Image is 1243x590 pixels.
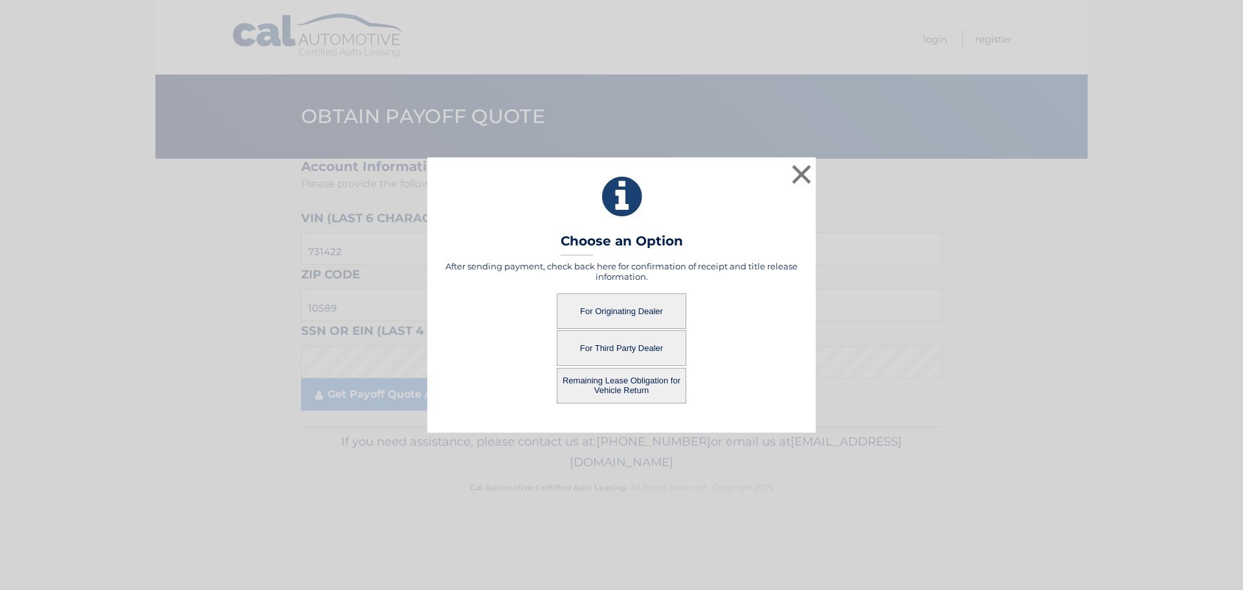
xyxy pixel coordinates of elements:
button: × [789,161,814,187]
button: For Third Party Dealer [557,330,686,366]
button: For Originating Dealer [557,293,686,329]
button: Remaining Lease Obligation for Vehicle Return [557,368,686,403]
h5: After sending payment, check back here for confirmation of receipt and title release information. [443,261,800,282]
h3: Choose an Option [561,233,683,256]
